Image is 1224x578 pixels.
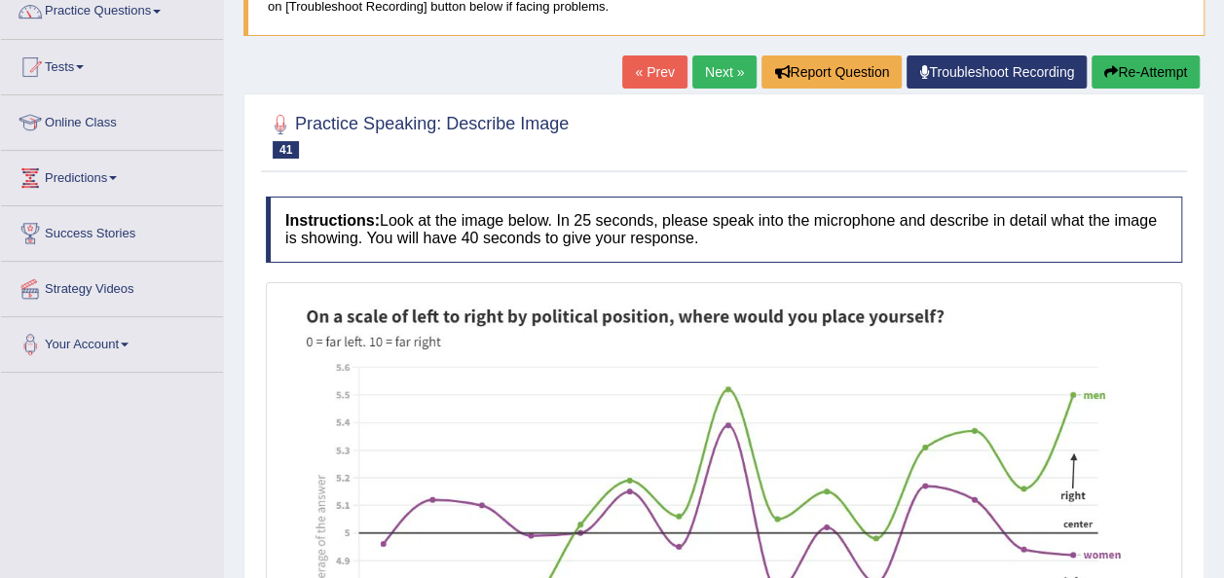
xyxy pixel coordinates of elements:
h2: Practice Speaking: Describe Image [266,110,569,159]
a: Predictions [1,151,223,199]
a: Next » [692,55,757,89]
a: Your Account [1,317,223,366]
b: Instructions: [285,212,380,229]
a: Online Class [1,95,223,144]
a: « Prev [622,55,686,89]
span: 41 [273,141,299,159]
a: Tests [1,40,223,89]
button: Re-Attempt [1092,55,1200,89]
button: Report Question [761,55,902,89]
a: Success Stories [1,206,223,255]
a: Troubleshoot Recording [907,55,1087,89]
h4: Look at the image below. In 25 seconds, please speak into the microphone and describe in detail w... [266,197,1182,262]
a: Strategy Videos [1,262,223,310]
